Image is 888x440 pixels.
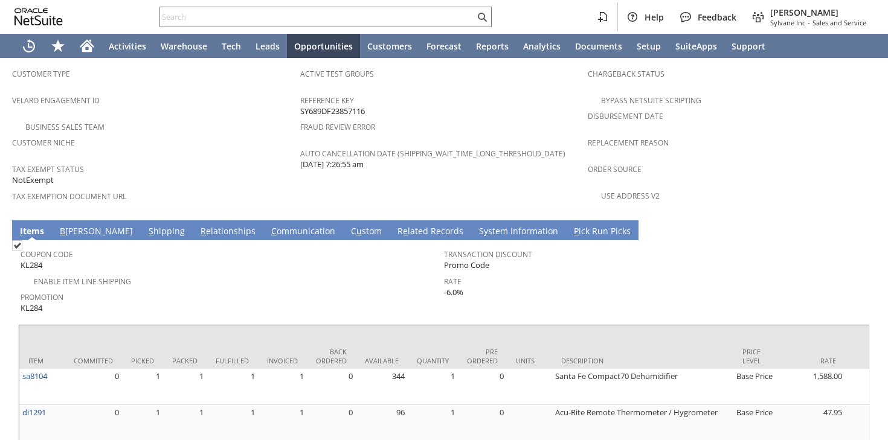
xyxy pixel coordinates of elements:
[57,225,136,238] a: B[PERSON_NAME]
[568,34,629,58] a: Documents
[216,356,249,365] div: Fulfilled
[788,356,836,365] div: Rate
[214,34,248,58] a: Tech
[65,369,122,405] td: 0
[732,40,765,52] span: Support
[575,40,622,52] span: Documents
[149,225,153,237] span: S
[109,40,146,52] span: Activities
[300,95,354,106] a: Reference Key
[271,225,277,237] span: C
[160,10,475,24] input: Search
[367,40,412,52] span: Customers
[300,69,374,79] a: Active Test Groups
[14,34,43,58] a: Recent Records
[516,34,568,58] a: Analytics
[394,225,466,238] a: Related Records
[207,369,258,405] td: 1
[60,225,65,237] span: B
[476,225,561,238] a: System Information
[222,40,241,52] span: Tech
[444,276,462,287] a: Rate
[356,369,408,405] td: 344
[808,18,810,27] span: -
[131,356,154,365] div: Picked
[172,356,198,365] div: Packed
[742,347,770,365] div: Price Level
[201,225,206,237] span: R
[552,369,733,405] td: Santa Fe Compact70 Dehumidifier
[469,34,516,58] a: Reports
[348,225,385,238] a: Custom
[258,369,307,405] td: 1
[523,40,561,52] span: Analytics
[12,174,54,186] span: NotExempt
[22,39,36,53] svg: Recent Records
[444,287,463,298] span: -6.0%
[588,138,669,148] a: Replacement reason
[426,40,462,52] span: Forecast
[588,111,663,121] a: Disbursement Date
[316,347,347,365] div: Back Ordered
[467,347,498,365] div: Pre Ordered
[724,34,773,58] a: Support
[20,225,23,237] span: I
[153,34,214,58] a: Warehouse
[12,164,84,174] a: Tax Exempt Status
[698,11,736,23] span: Feedback
[300,122,375,132] a: Fraud Review Error
[770,7,866,18] span: [PERSON_NAME]
[248,34,287,58] a: Leads
[668,34,724,58] a: SuiteApps
[408,369,458,405] td: 1
[198,225,259,238] a: Relationships
[571,225,634,238] a: Pick Run Picks
[779,369,845,405] td: 1,588.00
[14,8,63,25] svg: logo
[22,407,46,418] a: di1291
[21,302,42,314] span: KL284
[300,148,565,159] a: Auto Cancellation Date (shipping_wait_time_long_threshold_date)
[770,18,805,27] span: Sylvane Inc
[601,95,701,106] a: Bypass NetSuite Scripting
[645,11,664,23] span: Help
[163,369,207,405] td: 1
[12,240,22,250] img: Checked
[21,249,73,260] a: Coupon Code
[34,276,131,287] a: Enable Item Line Shipping
[43,34,72,58] div: Shortcuts
[287,34,360,58] a: Opportunities
[675,40,717,52] span: SuiteApps
[475,10,489,24] svg: Search
[17,225,47,238] a: Items
[356,225,362,237] span: u
[146,225,188,238] a: Shipping
[588,164,642,174] a: Order Source
[365,356,399,365] div: Available
[161,40,207,52] span: Warehouse
[601,191,660,201] a: Use Address V2
[72,34,101,58] a: Home
[74,356,113,365] div: Committed
[300,106,365,117] span: SY689DF23857116
[101,34,153,58] a: Activities
[12,69,70,79] a: Customer Type
[122,369,163,405] td: 1
[294,40,353,52] span: Opportunities
[12,95,100,106] a: Velaro Engagement ID
[300,159,364,170] span: [DATE] 7:26:55 am
[12,191,126,202] a: Tax Exemption Document URL
[268,225,338,238] a: Communication
[256,40,280,52] span: Leads
[267,356,298,365] div: Invoiced
[458,369,507,405] td: 0
[444,249,532,260] a: Transaction Discount
[574,225,579,237] span: P
[637,40,661,52] span: Setup
[51,39,65,53] svg: Shortcuts
[419,34,469,58] a: Forecast
[516,356,543,365] div: Units
[403,225,408,237] span: e
[629,34,668,58] a: Setup
[854,223,869,237] a: Unrolled view on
